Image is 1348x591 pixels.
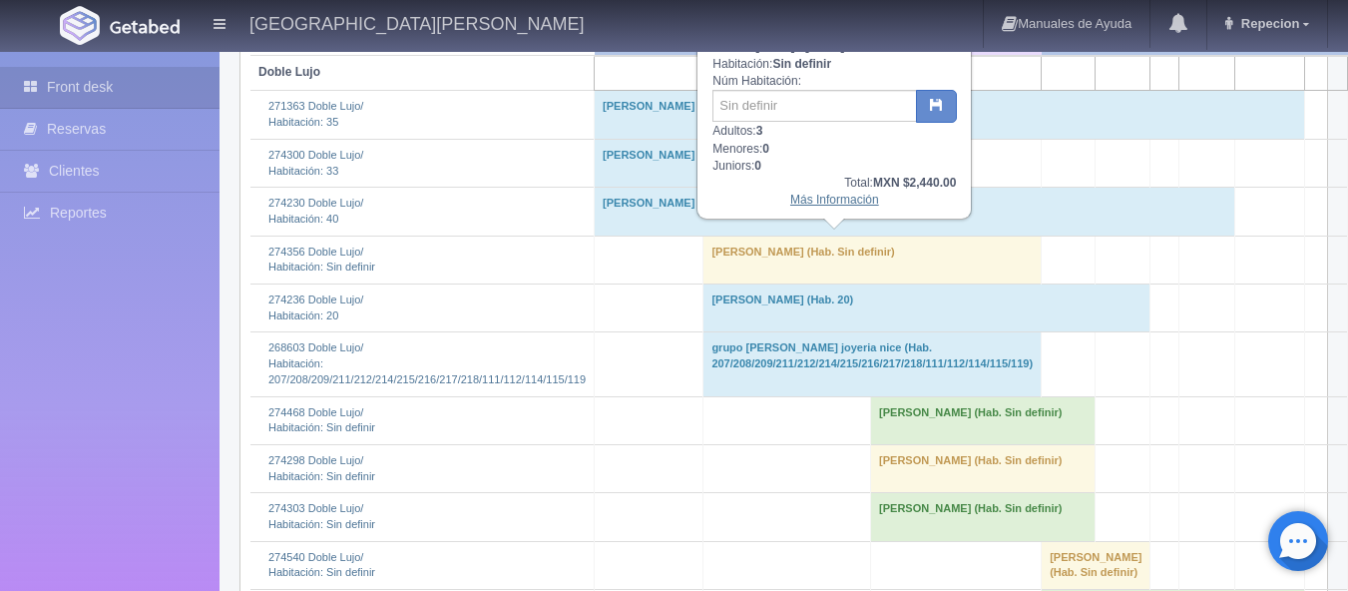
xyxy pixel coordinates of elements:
[249,10,584,35] h4: [GEOGRAPHIC_DATA][PERSON_NAME]
[268,406,375,434] a: 274468 Doble Lujo/Habitación: Sin definir
[268,502,375,530] a: 274303 Doble Lujo/Habitación: Sin definir
[595,91,1305,139] td: [PERSON_NAME] (Hab. 35)
[873,176,956,190] b: MXN $2,440.00
[595,188,1235,236] td: [PERSON_NAME] (Hab. 40)
[268,341,586,384] a: 268603 Doble Lujo/Habitación: 207/208/209/211/212/214/215/216/217/218/111/112/114/115/119
[1042,541,1150,589] td: [PERSON_NAME] (Hab. Sin definir)
[268,551,375,579] a: 274540 Doble Lujo/Habitación: Sin definir
[698,12,970,218] div: Fechas: Habitación: Núm Habitación: Adultos: Menores: Juniors:
[268,294,363,321] a: 274236 Doble Lujo/Habitación: 20
[268,197,363,225] a: 274230 Doble Lujo/Habitación: 40
[772,57,831,71] b: Sin definir
[268,454,375,482] a: 274298 Doble Lujo/Habitación: Sin definir
[258,65,320,79] b: Doble Lujo
[712,90,917,122] input: Sin definir
[712,175,956,192] div: Total:
[268,100,363,128] a: 271363 Doble Lujo/Habitación: 35
[790,193,879,207] a: Más Información
[871,493,1096,541] td: [PERSON_NAME] (Hab. Sin definir)
[60,6,100,45] img: Getabed
[110,19,180,34] img: Getabed
[268,246,375,274] a: 274356 Doble Lujo/Habitación: Sin definir
[595,139,871,187] td: [PERSON_NAME] (Hab. 33)
[1236,16,1300,31] span: Repecion
[268,149,363,177] a: 274300 Doble Lujo/Habitación: 33
[703,332,1042,396] td: grupo [PERSON_NAME] joyeria nice (Hab. 207/208/209/211/212/214/215/216/217/218/111/112/114/115/119)
[703,285,1150,332] td: [PERSON_NAME] (Hab. 20)
[871,396,1096,444] td: [PERSON_NAME] (Hab. Sin definir)
[756,124,763,138] b: 3
[762,142,769,156] b: 0
[754,159,761,173] b: 0
[871,444,1096,492] td: [PERSON_NAME] (Hab. Sin definir)
[703,236,1042,284] td: [PERSON_NAME] (Hab. Sin definir)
